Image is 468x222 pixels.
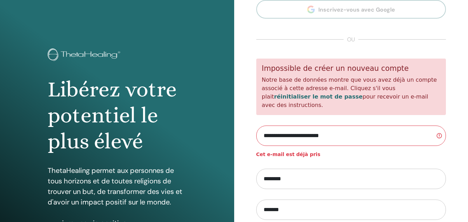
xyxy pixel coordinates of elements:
[274,93,363,100] a: réinitialiser le mot de passe
[344,35,358,44] span: ou
[262,64,441,73] h5: Impossible de créer un nouveau compte
[256,59,446,115] div: Notre base de données montre que vous avez déjà un compte associé à cette adresse e-mail. Cliquez...
[48,76,186,155] h1: Libérez votre potentiel le plus élevé
[48,165,186,207] p: ThetaHealing permet aux personnes de tous horizons et de toutes religions de trouver un but, de t...
[256,152,320,157] strong: Cet e-mail est déjà pris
